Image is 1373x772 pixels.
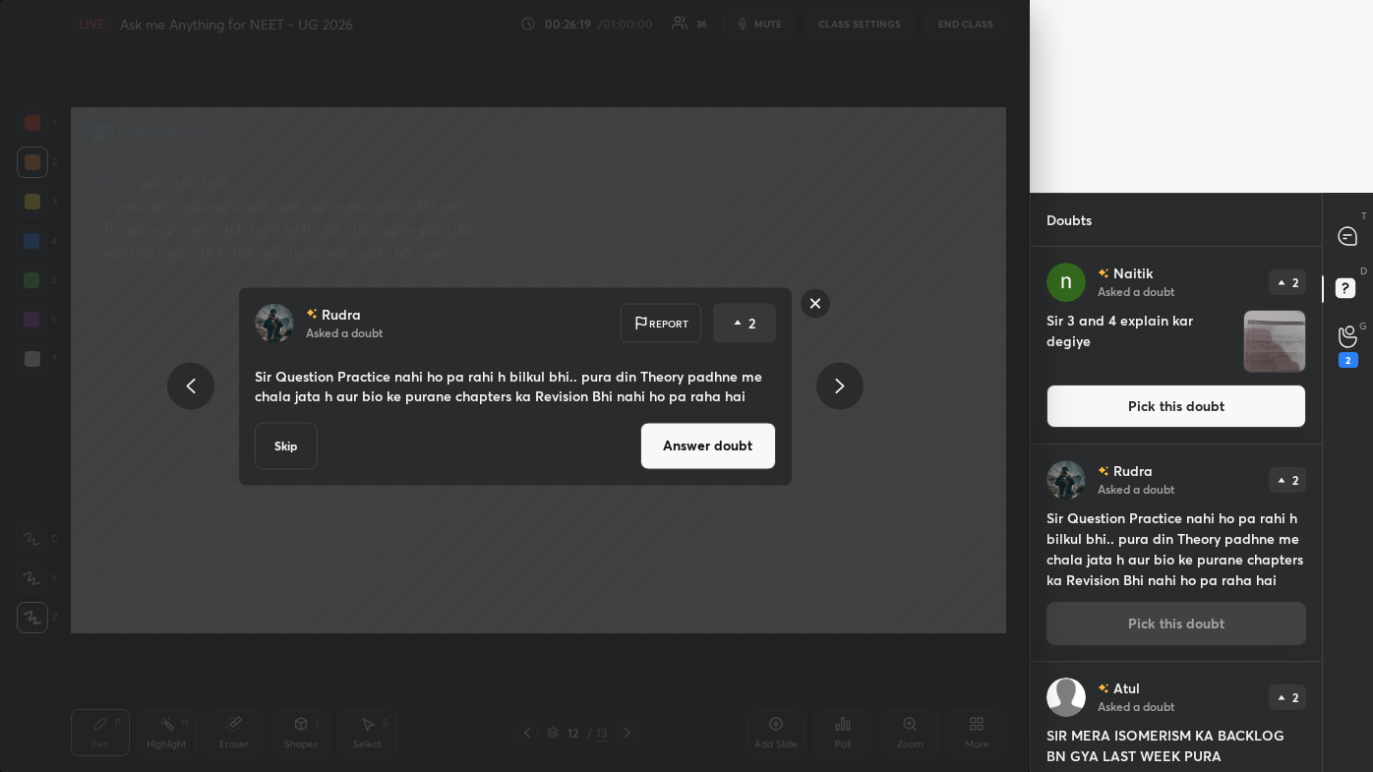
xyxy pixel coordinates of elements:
img: default.png [1046,678,1086,717]
img: c71aea87b67144e09896c1d038a81a7e.jpg [1046,263,1086,302]
img: no-rating-badge.077c3623.svg [1098,268,1109,279]
p: Doubts [1031,194,1107,246]
h4: Sir Question Practice nahi ho pa rahi h bilkul bhi.. pura din Theory padhne me chala jata h aur b... [1046,507,1306,590]
p: Asked a doubt [1098,698,1174,714]
img: no-rating-badge.077c3623.svg [1098,683,1109,694]
p: G [1359,319,1367,333]
button: Skip [255,422,318,469]
p: 2 [748,313,755,332]
img: no-rating-badge.077c3623.svg [1098,466,1109,477]
div: grid [1031,247,1322,772]
p: 2 [1292,474,1298,486]
p: Sir Question Practice nahi ho pa rahi h bilkul bhi.. pura din Theory padhne me chala jata h aur b... [255,366,776,405]
button: Answer doubt [640,422,776,469]
img: 17592461157OSP7T.JPEG [1244,311,1305,372]
p: 2 [1292,691,1298,703]
p: D [1360,264,1367,278]
p: Asked a doubt [1098,481,1174,497]
div: Report [621,303,701,342]
p: Rudra [322,306,361,322]
p: Asked a doubt [1098,283,1174,299]
p: T [1361,208,1367,223]
img: no-rating-badge.077c3623.svg [306,309,318,320]
img: e0399519b17246edb1eca266b19fabcb.jpg [1046,460,1086,500]
p: Rudra [1113,463,1153,479]
p: Asked a doubt [306,324,383,339]
button: Pick this doubt [1046,385,1306,428]
img: e0399519b17246edb1eca266b19fabcb.jpg [255,303,294,342]
p: Atul [1113,681,1140,696]
div: 2 [1339,352,1358,368]
p: Naitik [1113,266,1153,281]
p: 2 [1292,276,1298,288]
h4: Sir 3 and 4 explain kar degiye [1046,310,1235,373]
